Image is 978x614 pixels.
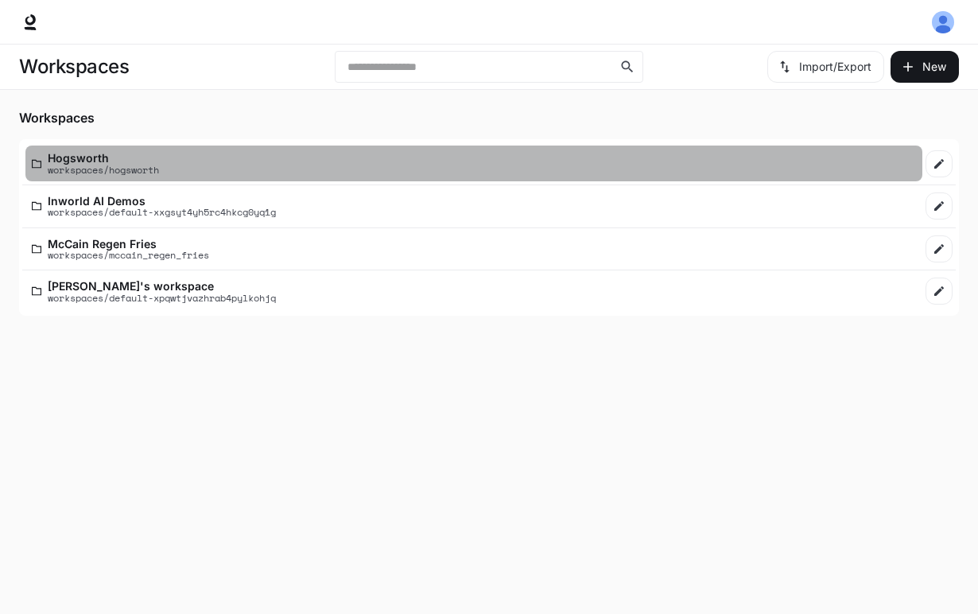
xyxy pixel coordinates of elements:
[48,195,276,207] p: Inworld AI Demos
[48,250,209,260] p: workspaces/mccain_regen_fries
[926,278,953,305] a: Edit workspace
[48,152,159,164] p: Hogsworth
[48,165,159,175] p: workspaces/hogsworth
[25,274,922,309] a: [PERSON_NAME]'s workspaceworkspaces/default-xpqwtjvazhrab4pylkohjq
[48,207,276,217] p: workspaces/default-xxgsyt4yh5rc4hkcg0yq1g
[19,109,959,126] h5: Workspaces
[927,6,959,38] button: User avatar
[25,146,922,181] a: Hogsworthworkspaces/hogsworth
[25,188,922,224] a: Inworld AI Demosworkspaces/default-xxgsyt4yh5rc4hkcg0yq1g
[48,293,276,303] p: workspaces/default-xpqwtjvazhrab4pylkohjq
[926,150,953,177] a: Edit workspace
[932,11,954,33] img: User avatar
[48,238,209,250] p: McCain Regen Fries
[891,51,959,83] button: Create workspace
[926,192,953,220] a: Edit workspace
[48,280,276,292] p: [PERSON_NAME]'s workspace
[19,51,129,83] h1: Workspaces
[926,235,953,262] a: Edit workspace
[25,231,922,267] a: McCain Regen Friesworkspaces/mccain_regen_fries
[767,51,884,83] button: Import/Export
